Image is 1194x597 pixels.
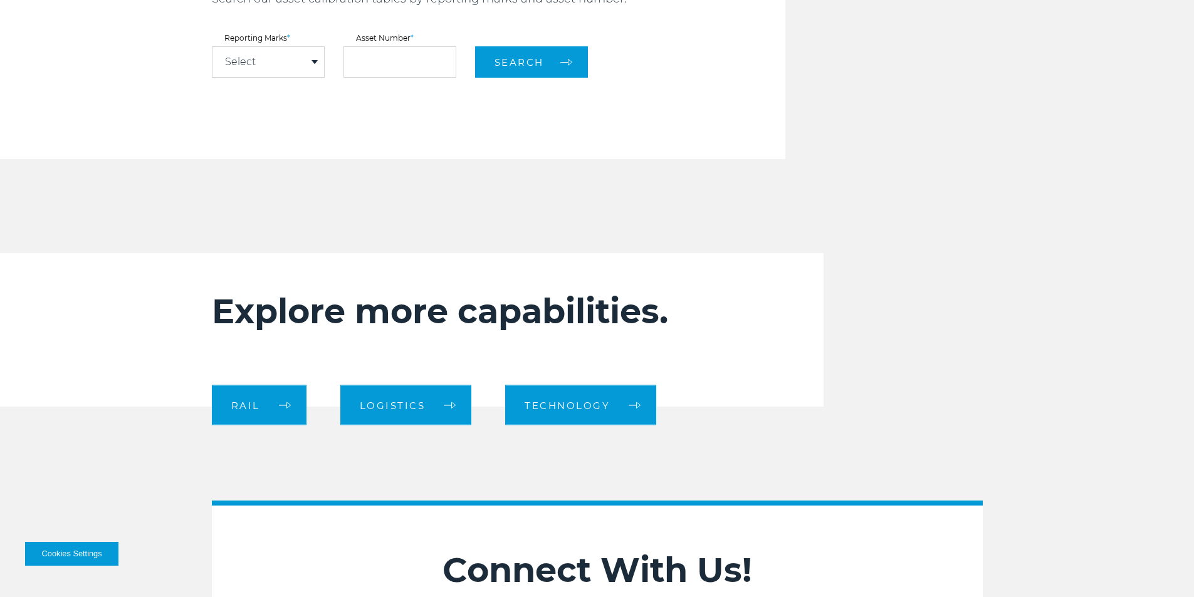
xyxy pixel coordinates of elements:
[25,542,118,566] button: Cookies Settings
[231,400,260,410] span: RAIL
[525,400,610,410] span: Technology
[212,549,983,591] h2: Connect With Us!
[475,46,588,78] button: Search arrow arrow
[343,34,456,42] label: Asset Number
[340,385,472,425] a: logistics arrow arrow
[360,400,426,410] span: logistics
[495,56,544,68] span: Search
[212,385,306,425] a: RAIL arrow arrow
[225,57,256,67] a: Select
[505,385,656,425] a: Technology arrow arrow
[212,291,749,332] h2: Explore more capabilities.
[212,34,325,42] label: Reporting Marks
